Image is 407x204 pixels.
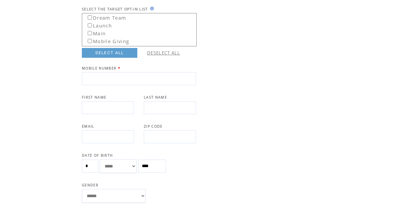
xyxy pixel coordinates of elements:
[82,153,113,158] span: DATE OF BIRTH
[88,15,92,20] input: Dream Team
[82,183,98,187] span: GENDER
[144,95,167,100] span: LAST NAME
[147,50,180,56] a: DESELECT ALL
[82,7,148,11] span: SELECT THE TARGET OPT-IN LIST
[82,124,95,129] span: EMAIL
[148,7,154,10] img: help.gif
[88,39,92,43] input: Mobile Giving
[82,48,137,58] a: SELECT ALL
[82,66,116,71] span: MOBILE NUMBER
[83,13,126,21] label: Dream Team
[88,31,92,35] input: Main
[83,21,112,29] label: Launch
[83,28,106,37] label: Main
[82,95,106,100] span: FIRST NAME
[83,36,129,44] label: Mobile Giving
[88,23,92,27] input: Launch
[144,124,163,129] span: ZIP CODE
